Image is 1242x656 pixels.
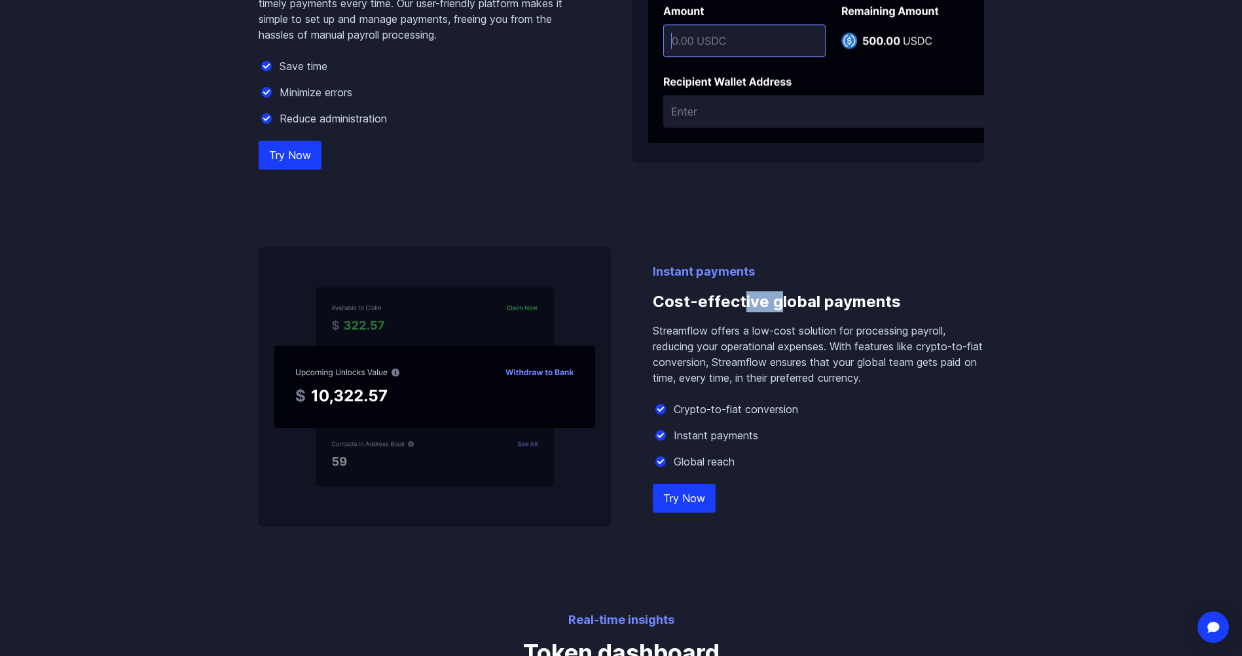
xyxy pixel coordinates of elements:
[399,611,844,629] p: Real-time insights
[653,484,716,513] a: Try Now
[653,281,984,323] h3: Cost-effective global payments
[280,111,387,126] p: Reduce administration
[1197,611,1229,643] div: Open Intercom Messenger
[653,323,984,386] p: Streamflow offers a low-cost solution for processing payroll, reducing your operational expenses....
[259,247,611,527] img: Cost-effective global payments
[653,263,984,281] p: Instant payments
[280,84,352,100] p: Minimize errors
[259,141,321,170] a: Try Now
[674,401,798,417] p: Crypto-to-fiat conversion
[674,454,735,469] p: Global reach
[280,58,327,74] p: Save time
[674,428,758,443] p: Instant payments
